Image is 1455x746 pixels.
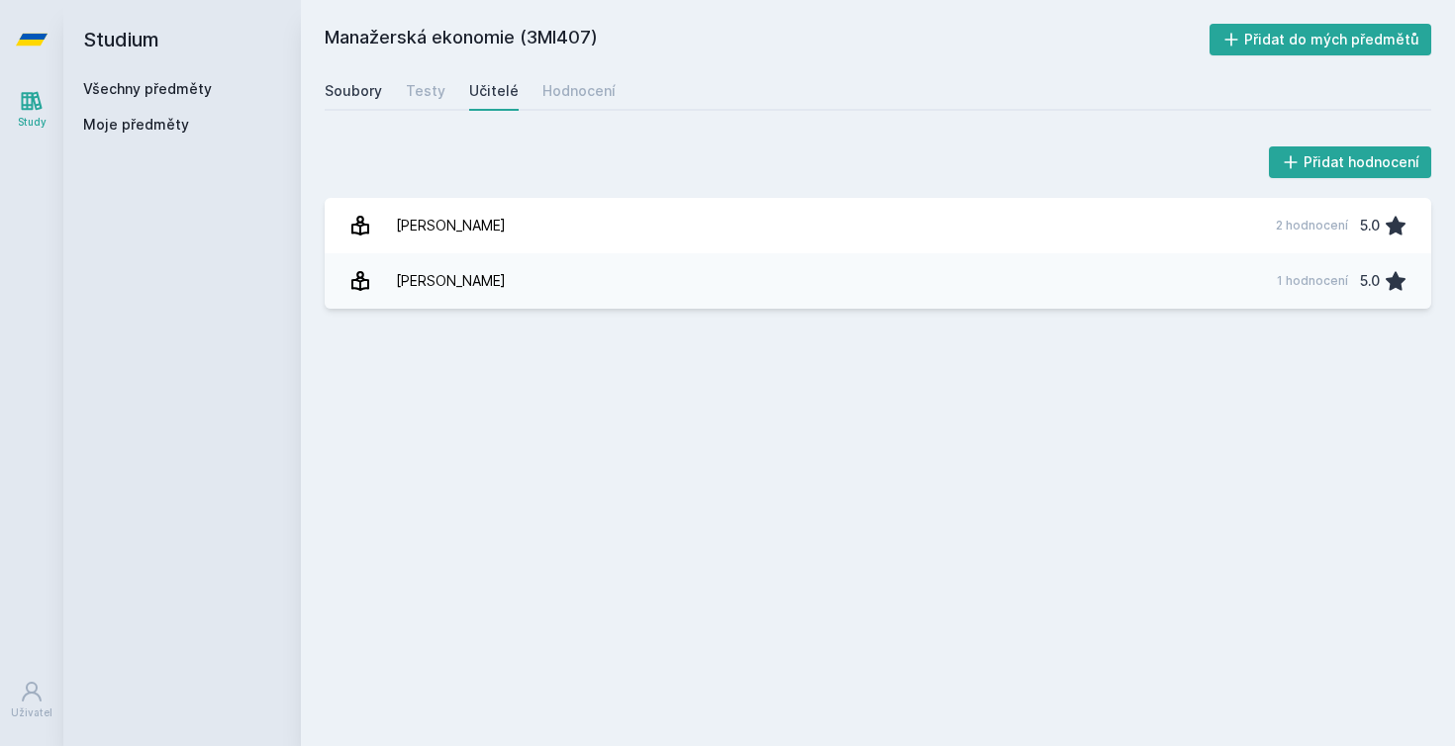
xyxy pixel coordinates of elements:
div: Study [18,115,47,130]
div: 2 hodnocení [1276,218,1348,233]
div: Uživatel [11,705,52,720]
a: [PERSON_NAME] 2 hodnocení 5.0 [325,198,1431,253]
a: Soubory [325,71,382,111]
div: [PERSON_NAME] [396,206,506,245]
a: Study [4,79,59,140]
h2: Manažerská ekonomie (3MI407) [325,24,1210,55]
a: Uživatel [4,670,59,730]
div: Soubory [325,81,382,101]
div: [PERSON_NAME] [396,261,506,301]
button: Přidat hodnocení [1269,146,1432,178]
a: [PERSON_NAME] 1 hodnocení 5.0 [325,253,1431,309]
div: Testy [406,81,445,101]
div: 5.0 [1360,206,1380,245]
a: Všechny předměty [83,80,212,97]
div: 5.0 [1360,261,1380,301]
div: Hodnocení [542,81,616,101]
span: Moje předměty [83,115,189,135]
div: Učitelé [469,81,519,101]
div: 1 hodnocení [1277,273,1348,289]
a: Testy [406,71,445,111]
a: Učitelé [469,71,519,111]
a: Hodnocení [542,71,616,111]
button: Přidat do mých předmětů [1210,24,1432,55]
